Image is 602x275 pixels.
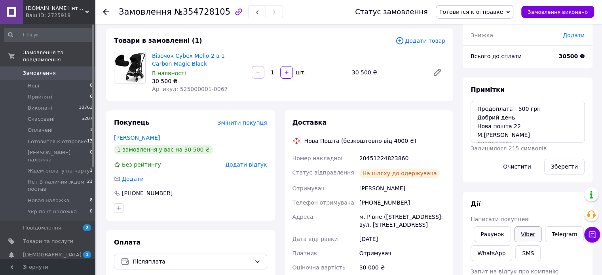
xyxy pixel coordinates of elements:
div: Отримувач [358,246,447,260]
span: 0 [90,208,93,215]
a: Редагувати [429,64,445,80]
span: №354728105 [174,7,230,17]
span: Виконані [28,104,52,112]
div: Повернутися назад [103,8,109,16]
button: SMS [515,245,541,261]
a: Telegram [545,226,584,242]
span: Прийняті [28,93,52,101]
a: Viber [514,226,542,242]
span: Новая наложка [28,197,70,204]
span: Знижка [471,32,493,38]
span: Додати товар [395,36,445,45]
span: Нет В наличии ждем постав [28,178,87,193]
button: Чат з покупцем [584,227,600,243]
span: Без рейтингу [122,161,161,168]
span: Оплачені [28,127,53,134]
div: 30 500 ₴ [349,67,426,78]
span: 6 [90,93,93,101]
span: 2 [83,224,91,231]
span: Укр почт наложка [28,208,77,215]
a: Візочок Cybex Melio 2 в 1 Carbon Magic Black [152,53,225,67]
div: На шляху до одержувача [359,169,440,178]
input: Пошук [4,28,93,42]
span: Змінити покупця [218,119,267,126]
span: Адреса [292,214,313,220]
span: Товари в замовленні (1) [114,37,202,44]
div: м. Рівне ([STREET_ADDRESS]: вул. [STREET_ADDRESS] [358,210,447,232]
div: [PHONE_NUMBER] [358,195,447,210]
div: Статус замовлення [355,8,428,16]
span: Отримувач [292,185,325,192]
span: Написати покупцеві [471,216,530,222]
div: [DATE] [358,232,447,246]
span: [PERSON_NAME] наложка [28,149,90,163]
span: 1 товар [471,18,493,24]
span: Додати відгук [225,161,267,168]
span: Номер накладної [292,155,343,161]
span: 1 [90,167,93,174]
div: шт. [294,68,306,76]
span: 21 [87,178,93,193]
span: Статус відправлення [292,169,354,176]
span: Готовится к отправке [28,138,87,145]
span: Оплата [114,239,141,246]
span: Товари та послуги [23,238,73,245]
b: 30500 ₴ [558,53,585,59]
span: Всього до сплати [471,53,522,59]
span: Залишилося 215 символів [471,145,547,152]
button: Рахунок [474,226,511,242]
span: Запит на відгук про компанію [471,268,558,275]
span: Артикул: 525000001-0067 [152,86,228,92]
span: Замовлення [23,70,56,77]
span: 8 [90,197,93,204]
span: Скасовані [28,116,55,123]
span: Замовлення виконано [528,9,588,15]
span: Платник [292,250,317,256]
button: Очистити [496,159,538,174]
span: Дії [471,200,480,208]
div: Ваш ID: 2725918 [26,12,95,19]
span: 0 [90,82,93,89]
span: Нові [28,82,39,89]
a: WhatsApp [471,245,512,261]
span: 0 [90,149,93,163]
div: [PERSON_NAME] [358,181,447,195]
span: Післяплата [133,257,251,266]
div: 30 000 ₴ [358,260,447,275]
span: Замовлення та повідомлення [23,49,95,63]
span: Примітки [471,86,505,93]
span: Дата відправки [292,236,338,242]
span: Повідомлення [23,224,61,231]
div: 1 замовлення у вас на 30 500 ₴ [114,145,213,154]
span: 13 [87,138,93,145]
span: Ждем оплату на карту [28,167,90,174]
span: 10763 [79,104,93,112]
span: В наявності [152,70,186,76]
span: Покупець [114,119,150,126]
textarea: Предоплата - 500 грн Добрий день Нова пошта 22 М.[PERSON_NAME] 0932967691 [471,101,585,143]
span: KOTUGOROSHKO.KIEV.UA інтернет - магазин дитячих товарів Коляски Автокрісла Кроватки Іграшки [26,5,85,12]
div: 30 500 ₴ [152,77,245,85]
span: 5207 [82,116,93,123]
div: Нова Пошта (безкоштовно від 4000 ₴) [302,137,418,145]
button: Замовлення виконано [521,6,594,18]
span: Готовится к отправке [439,9,503,15]
div: 20451224823860 [358,151,447,165]
div: [PHONE_NUMBER] [121,189,173,197]
span: Додати [122,176,144,182]
button: Зберегти [544,159,585,174]
span: Телефон отримувача [292,199,354,206]
span: 1 [90,127,93,134]
span: Доставка [292,119,327,126]
span: 1 [83,251,91,258]
span: Замовлення [119,7,172,17]
a: [PERSON_NAME] [114,135,160,141]
span: Оціночна вартість [292,264,346,271]
span: [DEMOGRAPHIC_DATA] [23,251,82,258]
img: Візочок Cybex Melio 2 в 1 Carbon Magic Black [114,52,145,83]
span: Додати [563,32,585,38]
